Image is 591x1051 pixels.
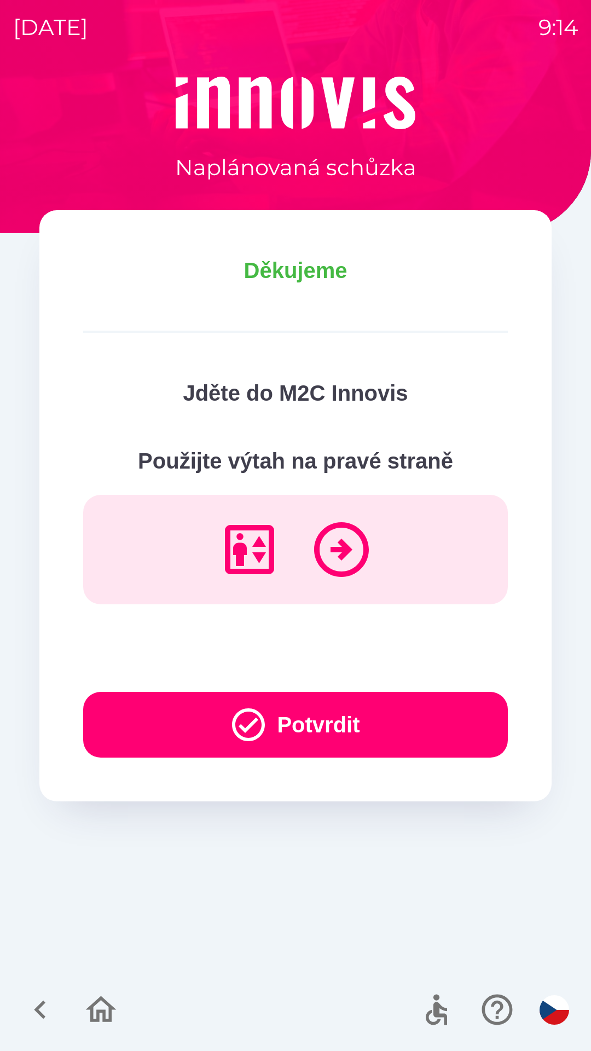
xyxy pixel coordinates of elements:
[540,995,569,1025] img: cs flag
[83,692,508,758] button: Potvrdit
[175,151,416,184] p: Naplánovaná schůzka
[538,11,578,44] p: 9:14
[83,377,508,409] p: Jděte do M2C Innovis
[39,77,552,129] img: Logo
[13,11,88,44] p: [DATE]
[83,444,508,477] p: Použijte výtah na pravé straně
[83,254,508,287] p: Děkujeme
